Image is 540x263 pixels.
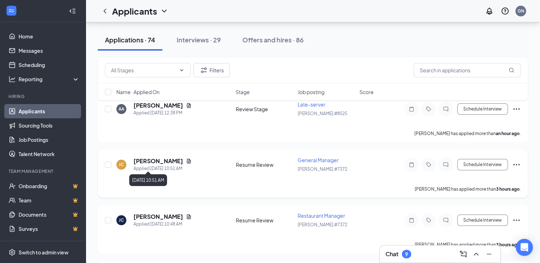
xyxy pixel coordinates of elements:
svg: Note [407,217,416,223]
b: 3 hours ago [496,186,520,192]
h3: Chat [385,250,398,258]
div: Open Intercom Messenger [516,239,533,256]
svg: ChatInactive [441,162,450,167]
svg: Ellipses [512,216,521,225]
svg: Settings [9,249,16,256]
span: Restaurant Manager [298,212,345,219]
span: [PERSON_NAME] #8525 [298,111,347,116]
button: Schedule Interview [457,103,508,115]
div: GN [518,8,524,14]
span: General Manager [298,157,339,163]
svg: Document [186,158,192,164]
button: Minimize [483,248,495,260]
button: Schedule Interview [457,215,508,226]
a: Messages [19,43,80,58]
svg: ChevronUp [472,250,480,258]
h5: [PERSON_NAME] [133,157,183,165]
div: AA [118,106,124,112]
button: ChevronUp [470,248,482,260]
span: Stage [236,88,250,96]
div: Reporting [19,76,80,83]
svg: ComposeMessage [459,250,468,258]
div: 9 [405,251,408,257]
svg: WorkstreamLogo [8,7,15,14]
svg: Note [407,162,416,167]
svg: ChatInactive [441,217,450,223]
svg: Filter [200,66,208,74]
a: Home [19,29,80,43]
svg: Note [407,106,416,112]
svg: Analysis [9,76,16,83]
span: [PERSON_NAME] #7372 [298,222,347,227]
b: an hour ago [496,131,520,136]
div: [DATE] 10:51 AM [129,174,167,186]
h1: Applicants [112,5,157,17]
div: Offers and hires · 86 [242,35,304,44]
div: Team Management [9,168,78,174]
h5: [PERSON_NAME] [133,213,183,221]
a: Sourcing Tools [19,118,80,133]
div: Applications · 74 [105,35,155,44]
a: OnboardingCrown [19,179,80,193]
p: [PERSON_NAME] has applied more than . [414,130,521,136]
div: Applied [DATE] 10:51 AM [133,165,192,172]
svg: ChevronDown [179,67,185,73]
span: Job posting [298,88,324,96]
div: Review Stage [236,105,293,113]
svg: Notifications [485,7,494,15]
svg: Document [186,214,192,220]
a: Talent Network [19,147,80,161]
button: Schedule Interview [457,159,508,170]
div: Applied [DATE] 10:48 AM [133,221,192,228]
svg: ChevronLeft [101,7,109,15]
a: Scheduling [19,58,80,72]
div: Interviews · 29 [177,35,221,44]
div: Switch to admin view [19,249,69,256]
svg: Collapse [69,7,76,15]
svg: ChatInactive [441,106,450,112]
div: Resume Review [236,217,293,224]
div: Resume Review [236,161,293,168]
a: TeamCrown [19,193,80,207]
p: [PERSON_NAME] has applied more than . [415,242,521,248]
button: Filter Filters [193,63,230,77]
div: JC [119,161,124,167]
div: Applied [DATE] 12:38 PM [133,109,192,117]
svg: Tag [424,162,433,167]
span: [PERSON_NAME] #7372 [298,166,347,172]
div: JC [119,217,124,223]
svg: Ellipses [512,105,521,113]
a: DocumentsCrown [19,207,80,222]
svg: QuestionInfo [501,7,509,15]
a: Job Postings [19,133,80,147]
svg: Ellipses [512,160,521,169]
span: Score [359,88,374,96]
input: Search in applications [414,63,521,77]
p: [PERSON_NAME] has applied more than . [415,186,521,192]
b: 3 hours ago [496,242,520,247]
span: Name · Applied On [116,88,160,96]
button: ComposeMessage [458,248,469,260]
a: SurveysCrown [19,222,80,236]
svg: MagnifyingGlass [509,67,514,73]
svg: Minimize [485,250,493,258]
input: All Stages [111,66,176,74]
svg: ChevronDown [160,7,168,15]
a: Applicants [19,104,80,118]
svg: Tag [424,106,433,112]
svg: Tag [424,217,433,223]
div: Hiring [9,93,78,99]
